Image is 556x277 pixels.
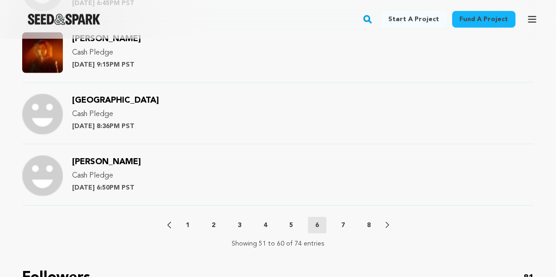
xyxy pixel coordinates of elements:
[72,96,159,105] span: [GEOGRAPHIC_DATA]
[72,159,141,166] a: [PERSON_NAME]
[22,94,63,135] img: Support Image
[263,221,267,230] p: 4
[72,36,141,43] a: [PERSON_NAME]
[230,221,249,230] button: 3
[72,109,159,120] p: Cash Pledge
[238,221,241,230] p: 3
[72,60,141,69] p: [DATE] 9:15PM PST
[212,221,215,230] p: 2
[72,170,141,181] p: Cash Pledge
[256,221,275,230] button: 4
[22,155,63,196] img: Support Image
[341,221,345,230] p: 7
[72,97,159,105] a: [GEOGRAPHIC_DATA]
[232,239,324,248] p: Showing 51 to 60 of 74 entries
[282,221,300,230] button: 5
[289,221,293,230] p: 5
[72,122,159,131] p: [DATE] 8:36PM PST
[367,221,371,230] p: 8
[452,11,515,28] a: Fund a project
[315,221,319,230] p: 6
[334,221,352,230] button: 7
[28,14,100,25] img: Seed&Spark Logo Dark Mode
[204,221,223,230] button: 2
[72,35,141,43] span: [PERSON_NAME]
[186,221,189,230] p: 1
[178,221,197,230] button: 1
[72,183,141,192] p: [DATE] 6:50PM PST
[360,221,378,230] button: 8
[381,11,446,28] a: Start a project
[22,32,63,73] img: Support Image
[28,14,100,25] a: Seed&Spark Homepage
[72,47,141,58] p: Cash Pledge
[308,217,326,234] button: 6
[72,158,141,166] span: [PERSON_NAME]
